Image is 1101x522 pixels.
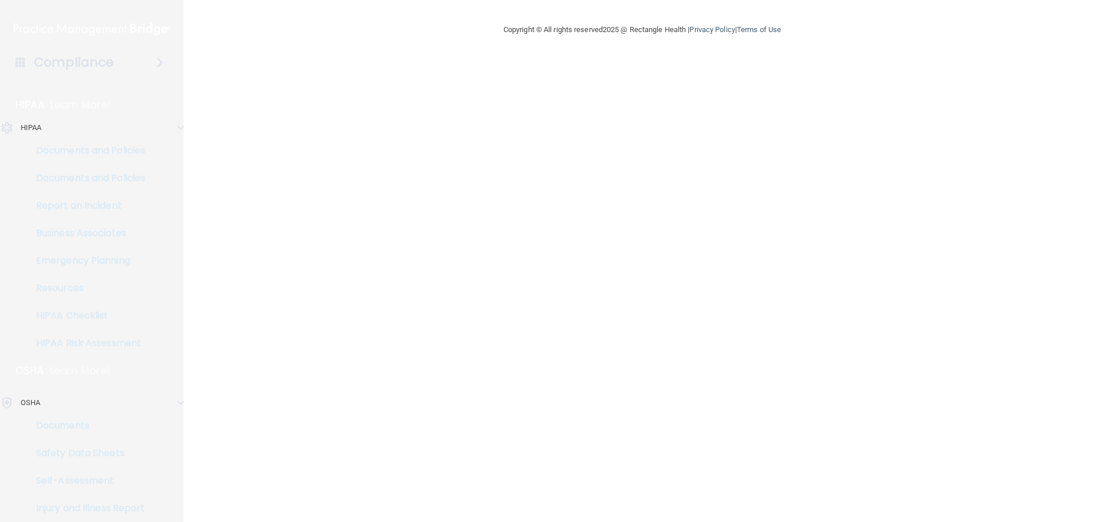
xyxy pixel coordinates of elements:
p: Injury and Illness Report [7,503,164,514]
div: Copyright © All rights reserved 2025 @ Rectangle Health | | [433,11,852,48]
p: OSHA [21,396,40,410]
p: Documents [7,420,164,431]
p: HIPAA [21,121,42,135]
p: Documents and Policies [7,172,164,184]
p: HIPAA Checklist [7,310,164,321]
p: Emergency Planning [7,255,164,266]
p: Resources [7,282,164,294]
p: Safety Data Sheets [7,448,164,459]
p: Report an Incident [7,200,164,211]
p: Self-Assessment [7,475,164,486]
a: Privacy Policy [689,25,735,34]
a: Terms of Use [737,25,781,34]
p: Business Associates [7,227,164,239]
p: Learn More! [50,364,111,378]
p: Documents and Policies [7,145,164,156]
h4: Compliance [34,54,114,70]
p: HIPAA Risk Assessment [7,337,164,349]
p: Learn More! [50,98,111,112]
p: OSHA [15,364,44,378]
p: HIPAA [15,98,45,112]
img: PMB logo [14,18,170,41]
